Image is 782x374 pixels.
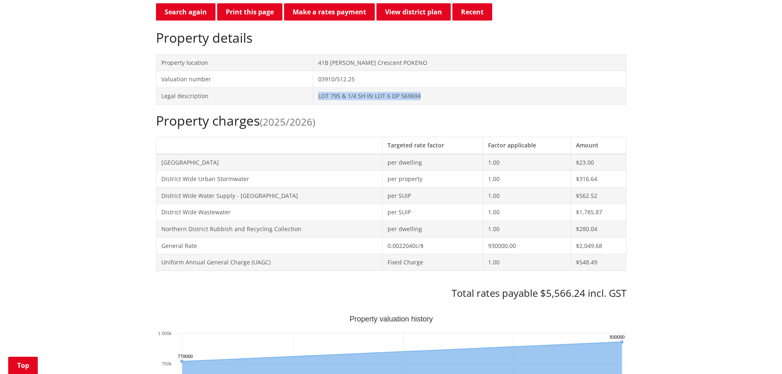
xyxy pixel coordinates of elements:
[483,171,571,188] td: 1.00
[156,237,382,254] td: General Rate
[483,254,571,271] td: 1.00
[313,54,626,71] td: 41B [PERSON_NAME] Crescent POKENO
[571,137,626,154] th: Amount
[571,204,626,221] td: $1,785.87
[382,204,483,221] td: per SUIP
[156,204,382,221] td: District Wide Wastewater
[483,220,571,237] td: 1.00
[156,3,216,21] a: Search again
[156,54,313,71] td: Property location
[8,357,38,374] a: Top
[284,3,375,21] a: Make a rates payment
[483,237,571,254] td: 930000.00
[178,354,193,359] text: 770000
[571,237,626,254] td: $2,049.68
[156,30,626,46] h2: Property details
[260,115,315,128] span: (2025/2026)
[571,220,626,237] td: $280.04
[313,71,626,88] td: 03910/512.25
[571,254,626,271] td: $548.49
[217,3,282,21] button: Print this page
[158,331,172,336] text: 1 000k
[382,237,483,254] td: 0.0022040c/$
[156,113,626,128] h2: Property charges
[483,137,571,154] th: Factor applicable
[156,154,382,171] td: [GEOGRAPHIC_DATA]
[382,154,483,171] td: per dwelling
[349,315,433,323] text: Property valuation history
[156,220,382,237] td: Northern District Rubbish and Recycling Collection
[156,87,313,104] td: Legal description
[156,171,382,188] td: District Wide Urban Stormwater
[483,154,571,171] td: 1.00
[483,204,571,221] td: 1.00
[156,254,382,271] td: Uniform Annual General Charge (UAGC)
[313,87,626,104] td: LOT 795 & 1/4 SH IN LOT 6 DP 569694
[571,154,626,171] td: $23.00
[382,220,483,237] td: per dwelling
[744,340,774,369] iframe: Messenger Launcher
[382,187,483,204] td: per SUIP
[452,3,492,21] button: Recent
[156,71,313,88] td: Valuation number
[571,171,626,188] td: $316.64
[610,335,625,340] text: 930000
[180,360,183,363] path: Friday, Jun 30, 12:00, 770,000. Capital Value.
[156,287,626,299] h3: Total rates payable $5,566.24 incl. GST
[382,137,483,154] th: Targeted rate factor
[620,340,624,344] path: Sunday, Jun 30, 12:00, 930,000. Capital Value.
[162,361,172,366] text: 750k
[483,187,571,204] td: 1.00
[382,171,483,188] td: per property
[156,187,382,204] td: District Wide Water Supply - [GEOGRAPHIC_DATA]
[376,3,451,21] a: View district plan
[382,254,483,271] td: Fixed Charge
[571,187,626,204] td: $562.52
